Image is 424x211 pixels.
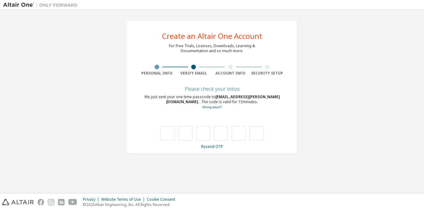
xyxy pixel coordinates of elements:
[83,197,101,202] div: Privacy
[58,199,65,205] img: linkedin.svg
[138,71,175,76] div: Personal Info
[166,94,280,104] span: [EMAIL_ADDRESS][PERSON_NAME][DOMAIN_NAME]
[48,199,54,205] img: instagram.svg
[169,44,255,53] div: For Free Trials, Licenses, Downloads, Learning & Documentation and so much more.
[2,199,34,205] img: altair_logo.svg
[38,199,44,205] img: facebook.svg
[68,199,77,205] img: youtube.svg
[138,87,286,91] div: Please check your inbox
[201,144,223,149] a: Resend OTP
[202,105,222,109] a: Go back to the registration form
[138,94,286,110] div: We just sent your one-time passcode to . The code is valid for 15 minutes.
[83,202,179,207] p: © 2025 Altair Engineering, Inc. All Rights Reserved.
[101,197,147,202] div: Website Terms of Use
[249,71,286,76] div: Security Setup
[175,71,212,76] div: Verify Email
[162,32,262,40] div: Create an Altair One Account
[147,197,179,202] div: Cookie Consent
[212,71,249,76] div: Account Info
[3,2,81,8] img: Altair One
